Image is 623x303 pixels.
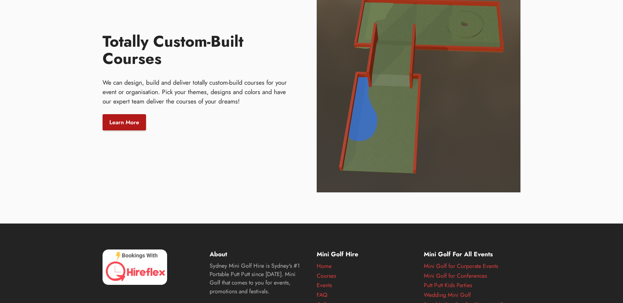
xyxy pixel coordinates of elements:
[317,291,327,299] a: FAQ
[317,281,332,289] a: Events
[103,78,296,106] p: We can design, build and deliver totally custom-build courses for your event or organisation. Pic...
[424,249,493,259] strong: Mini Golf For All Events
[210,249,227,259] strong: About
[103,114,146,130] a: Learn More
[424,262,498,270] a: Mini Golf for Corporate Events
[424,291,471,299] a: Wedding Mini Golf
[424,281,472,289] a: Putt Putt Kids Parties
[103,249,167,285] img: HireFlex Booking System
[317,272,336,280] a: Courses
[317,262,332,270] a: Home
[317,249,358,259] strong: Mini Golf Hire
[424,272,487,280] a: Mini Golf for Conferences
[103,30,243,70] strong: Totally Custom-Built Courses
